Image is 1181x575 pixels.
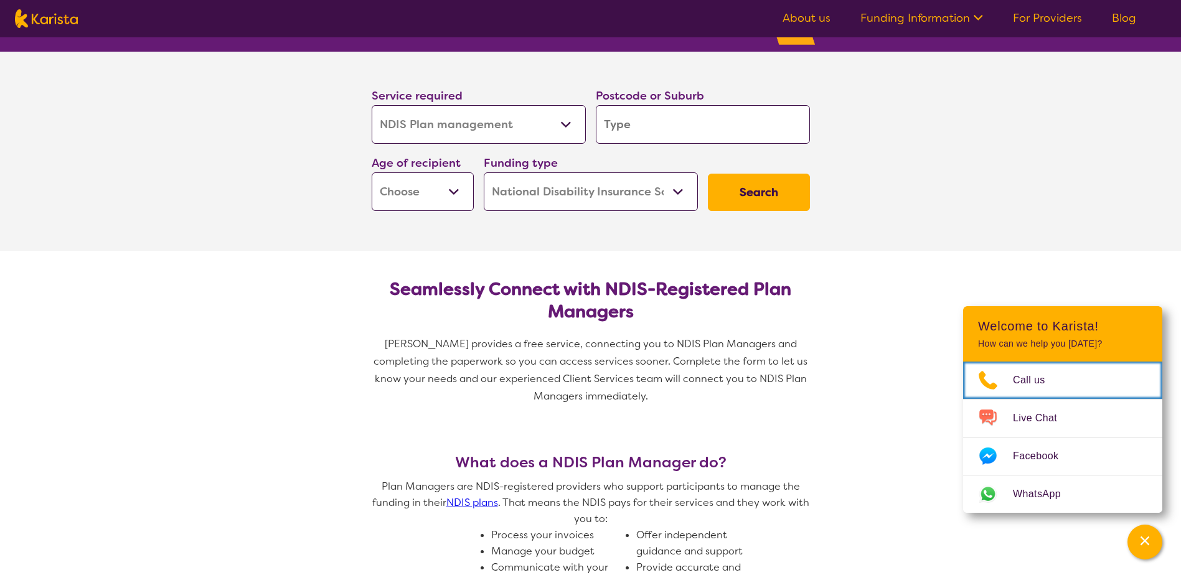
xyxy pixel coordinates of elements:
[1013,409,1072,428] span: Live Chat
[783,11,830,26] a: About us
[372,88,463,103] label: Service required
[978,339,1147,349] p: How can we help you [DATE]?
[978,319,1147,334] h2: Welcome to Karista!
[484,156,558,171] label: Funding type
[1013,11,1082,26] a: For Providers
[860,11,983,26] a: Funding Information
[596,105,810,144] input: Type
[1013,447,1073,465] span: Facebook
[963,362,1162,513] ul: Choose channel
[382,278,800,323] h2: Seamlessly Connect with NDIS-Registered Plan Managers
[708,174,810,211] button: Search
[963,306,1162,513] div: Channel Menu
[596,88,704,103] label: Postcode or Suburb
[491,527,626,543] li: Process your invoices
[491,543,626,559] li: Manage your budget
[372,156,461,171] label: Age of recipient
[963,475,1162,513] a: Web link opens in a new tab.
[1013,371,1060,390] span: Call us
[1112,11,1136,26] a: Blog
[446,496,498,509] a: NDIS plans
[367,479,815,527] p: Plan Managers are NDIS-registered providers who support participants to manage the funding in the...
[367,454,815,471] h3: What does a NDIS Plan Manager do?
[15,9,78,28] img: Karista logo
[374,337,810,403] span: [PERSON_NAME] provides a free service, connecting you to NDIS Plan Managers and completing the pa...
[1013,485,1076,503] span: WhatsApp
[1127,525,1162,559] button: Channel Menu
[636,527,771,559] li: Offer independent guidance and support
